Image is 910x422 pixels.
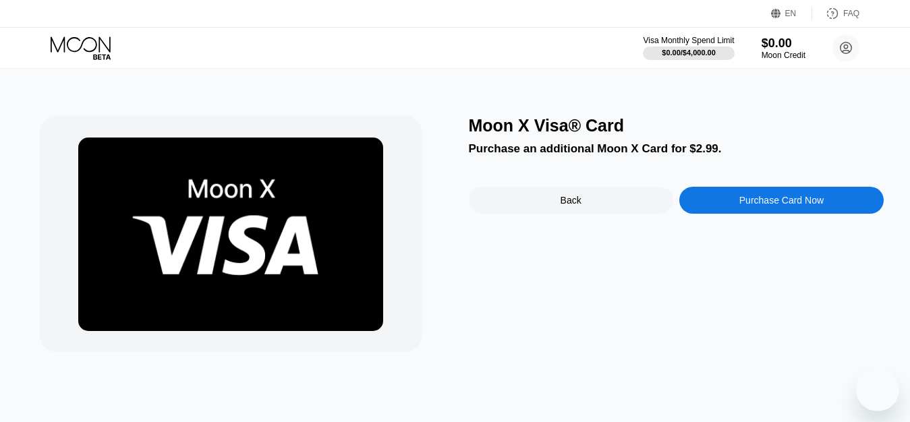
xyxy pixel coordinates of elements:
div: EN [771,7,812,20]
div: $0.00Moon Credit [762,36,805,60]
div: Back [561,195,581,206]
div: $0.00 [762,36,805,51]
iframe: Button to launch messaging window [856,368,899,411]
div: FAQ [812,7,859,20]
div: Visa Monthly Spend Limit$0.00/$4,000.00 [643,36,734,60]
div: Purchase an additional Moon X Card for $2.99. [469,142,884,156]
div: Back [469,187,673,214]
div: Purchase Card Now [739,195,824,206]
div: Moon Credit [762,51,805,60]
div: Visa Monthly Spend Limit [643,36,734,45]
div: $0.00 / $4,000.00 [662,49,716,57]
div: EN [785,9,797,18]
div: Moon X Visa® Card [469,116,884,135]
div: FAQ [843,9,859,18]
div: Purchase Card Now [679,187,884,214]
